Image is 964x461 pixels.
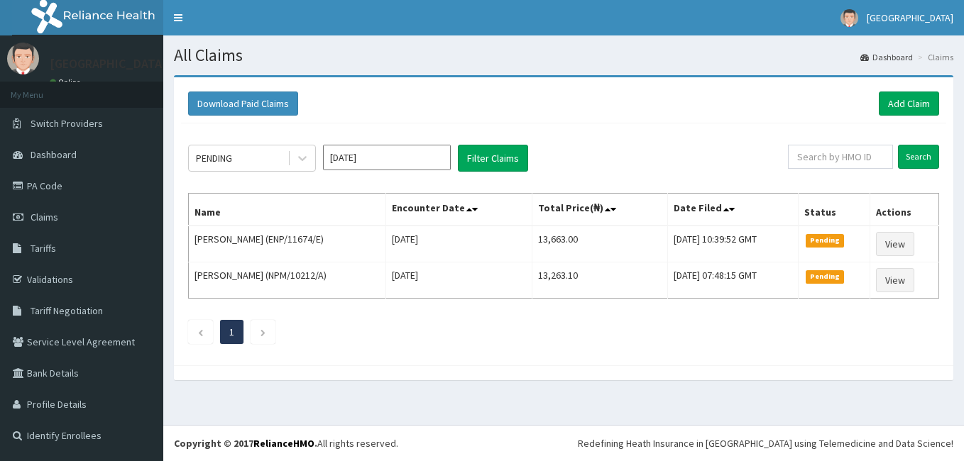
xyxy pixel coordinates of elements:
[532,226,668,262] td: 13,663.00
[788,145,893,169] input: Search by HMO ID
[189,194,386,226] th: Name
[386,226,532,262] td: [DATE]
[870,194,938,226] th: Actions
[840,9,858,27] img: User Image
[876,232,914,256] a: View
[806,270,845,283] span: Pending
[876,268,914,292] a: View
[31,304,103,317] span: Tariff Negotiation
[174,46,953,65] h1: All Claims
[323,145,451,170] input: Select Month and Year
[174,437,317,450] strong: Copyright © 2017 .
[914,51,953,63] li: Claims
[188,91,298,116] button: Download Paid Claims
[898,145,939,169] input: Search
[458,145,528,172] button: Filter Claims
[163,425,964,461] footer: All rights reserved.
[189,262,386,299] td: [PERSON_NAME] (NPM/10212/A)
[196,151,232,165] div: PENDING
[197,326,204,338] a: Previous page
[532,194,668,226] th: Total Price(₦)
[667,226,798,262] td: [DATE] 10:39:52 GMT
[532,262,668,299] td: 13,263.10
[867,11,953,24] span: [GEOGRAPHIC_DATA]
[386,194,532,226] th: Encounter Date
[189,226,386,262] td: [PERSON_NAME] (ENP/11674/E)
[229,326,234,338] a: Page 1 is your current page
[31,117,103,130] span: Switch Providers
[806,234,845,247] span: Pending
[260,326,266,338] a: Next page
[860,51,913,63] a: Dashboard
[879,91,939,116] a: Add Claim
[31,211,58,223] span: Claims
[667,194,798,226] th: Date Filed
[386,262,532,299] td: [DATE]
[798,194,870,226] th: Status
[31,148,77,161] span: Dashboard
[578,436,953,450] div: Redefining Heath Insurance in [GEOGRAPHIC_DATA] using Telemedicine and Data Science!
[253,437,314,450] a: RelianceHMO
[31,242,56,255] span: Tariffs
[50,57,167,70] p: [GEOGRAPHIC_DATA]
[50,77,84,87] a: Online
[7,43,39,74] img: User Image
[667,262,798,299] td: [DATE] 07:48:15 GMT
